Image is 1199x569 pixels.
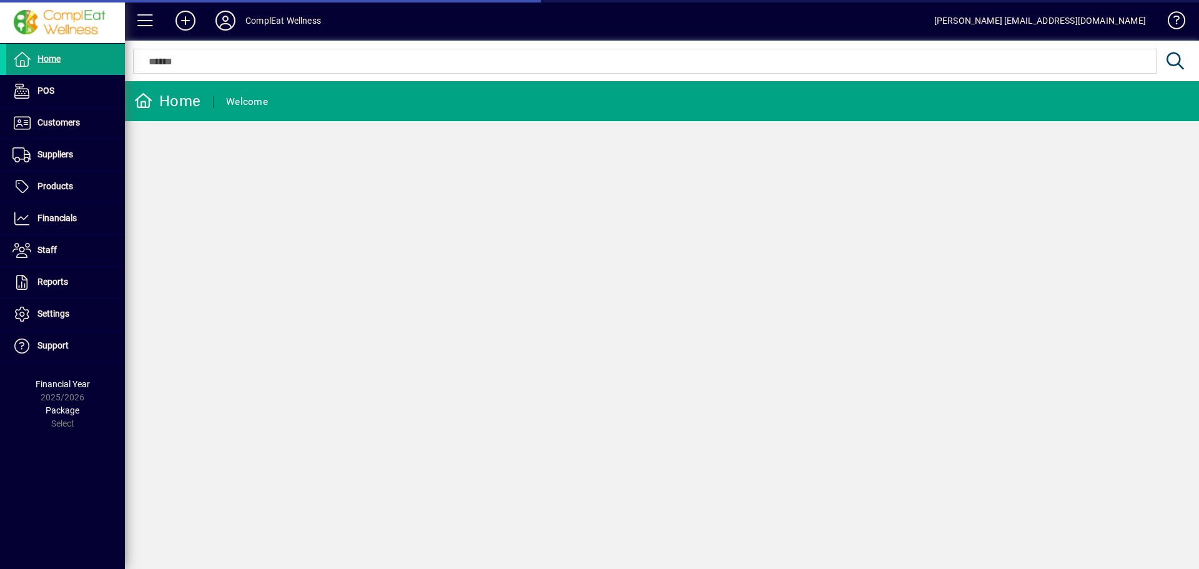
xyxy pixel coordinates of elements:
a: Reports [6,267,125,298]
span: Settings [37,309,69,319]
span: Package [46,405,79,415]
div: Home [134,91,200,111]
span: Products [37,181,73,191]
div: Welcome [226,92,268,112]
a: Financials [6,203,125,234]
span: Reports [37,277,68,287]
a: Products [6,171,125,202]
span: Financial Year [36,379,90,389]
div: ComplEat Wellness [245,11,321,31]
span: POS [37,86,54,96]
button: Profile [205,9,245,32]
a: Support [6,330,125,362]
span: Customers [37,117,80,127]
a: Knowledge Base [1158,2,1183,43]
a: Settings [6,299,125,330]
span: Support [37,340,69,350]
span: Financials [37,213,77,223]
div: [PERSON_NAME] [EMAIL_ADDRESS][DOMAIN_NAME] [934,11,1146,31]
a: Suppliers [6,139,125,171]
a: Staff [6,235,125,266]
a: Customers [6,107,125,139]
a: POS [6,76,125,107]
span: Staff [37,245,57,255]
span: Home [37,54,61,64]
button: Add [165,9,205,32]
span: Suppliers [37,149,73,159]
